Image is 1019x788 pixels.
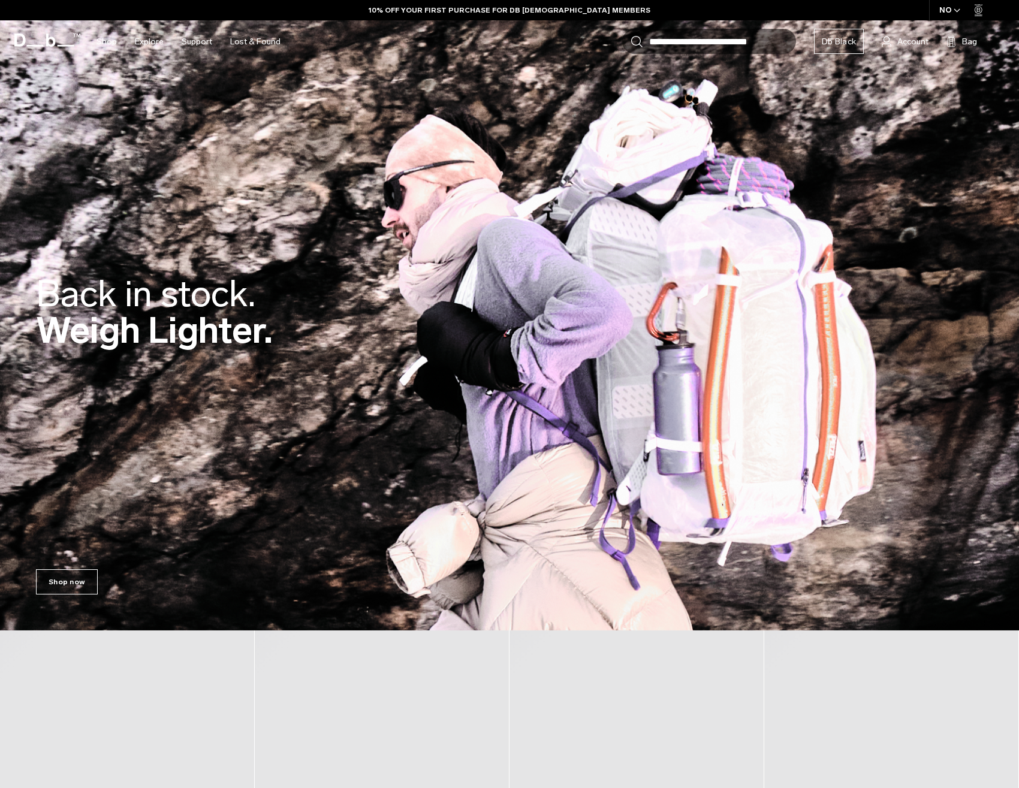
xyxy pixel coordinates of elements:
[97,20,117,63] a: Shop
[36,276,273,349] h2: Weigh Lighter.
[88,20,290,63] nav: Main Navigation
[135,20,164,63] a: Explore
[36,272,255,316] span: Back in stock.
[369,5,650,16] a: 10% OFF YOUR FIRST PURCHASE FOR DB [DEMOGRAPHIC_DATA] MEMBERS
[230,20,281,63] a: Lost & Found
[36,569,98,594] a: Shop now
[882,34,928,49] a: Account
[962,35,977,48] span: Bag
[182,20,212,63] a: Support
[946,34,977,49] button: Bag
[814,29,864,54] a: Db Black
[897,35,928,48] span: Account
